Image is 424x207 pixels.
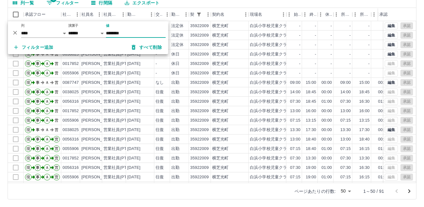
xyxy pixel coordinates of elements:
div: 18:40 [359,136,370,142]
div: [DATE] [127,155,140,161]
text: Ａ [45,147,49,151]
div: [PERSON_NAME] [81,89,116,95]
div: 横芝光町 [212,23,229,29]
button: フィルター追加 [9,42,58,53]
div: [PERSON_NAME] [81,118,116,124]
div: 13:15 [306,118,316,124]
div: 休日 [171,70,179,76]
div: - [315,42,316,48]
div: 35922009 [190,61,209,67]
text: 現 [26,128,30,132]
div: 0017852 [63,108,79,114]
div: 往復 [156,127,164,133]
div: 35922009 [190,42,209,48]
div: - [315,23,316,29]
div: 00:00 [378,118,388,124]
div: 00:00 [322,108,332,114]
div: 白浜小学校児童クラブ [250,89,291,95]
div: 00:00 [322,80,332,86]
div: 白浜小学校児童クラブ [250,70,291,76]
text: 事 [36,109,40,113]
div: [DATE] [127,108,140,114]
div: 横芝光町 [212,61,229,67]
div: 営業社員(PT契約) [103,155,136,161]
div: 18:45 [306,99,316,105]
div: 18:40 [306,146,316,152]
button: 編集 [385,79,398,86]
div: 営業社員(PT契約) [103,118,136,124]
div: 00:00 [322,155,332,161]
text: 事 [36,99,40,104]
div: 社員区分 [103,8,118,21]
div: 出勤 [171,108,179,114]
div: [PERSON_NAME] [81,99,116,105]
div: - [350,42,351,48]
div: 出勤 [171,146,179,152]
div: 営業社員(PT契約) [103,61,136,67]
div: 営業社員(PT契約) [103,136,136,142]
text: 営 [55,118,58,123]
div: 出勤 [171,118,179,124]
div: 35922009 [190,136,209,142]
div: 07:15 [340,146,351,152]
div: 往復 [156,146,164,152]
div: 0055906 [63,118,79,124]
div: 営業社員(PT契約) [103,127,136,133]
div: 35922009 [190,146,209,152]
div: - [331,42,332,48]
div: 00:00 [322,136,332,142]
div: 16:00 [306,108,316,114]
text: 営 [55,80,58,85]
div: [PERSON_NAME] [81,61,116,67]
button: メニュー [95,10,104,19]
div: 社員名 [81,8,94,21]
div: - [368,70,370,76]
div: 横芝光町 [212,127,229,133]
button: 編集 [385,51,398,58]
text: 現 [26,137,30,141]
text: 営 [55,90,58,94]
div: 始業 [294,8,301,21]
div: 35922009 [190,127,209,133]
div: 横芝光町 [212,51,229,57]
text: 現 [26,61,30,66]
div: 横芝光町 [212,42,229,48]
div: 往復 [156,99,164,105]
div: 休憩 [318,8,333,21]
div: 07:30 [290,99,300,105]
div: [DATE] [127,127,140,133]
button: メニュー [279,10,288,19]
div: - [368,23,370,29]
text: 営 [55,147,58,151]
div: - [299,51,300,57]
div: 法定休 [171,23,184,29]
div: 14:00 [340,89,351,95]
text: Ａ [45,118,49,123]
text: 現 [26,80,30,85]
div: - [315,61,316,67]
text: 事 [36,118,40,123]
div: 35922009 [190,89,209,95]
text: 事 [36,137,40,141]
div: 契約名 [212,8,224,21]
div: 終業 [302,8,318,21]
div: 白浜小学校児童クラブ [250,99,291,105]
div: 始業 [286,8,302,21]
div: 18:40 [306,136,316,142]
text: 現 [26,118,30,123]
div: 0056316 [63,99,79,105]
div: [DATE] [127,89,140,95]
div: 勤務日 [126,8,154,21]
text: 営 [55,71,58,75]
div: 承認フロー [25,8,46,21]
div: 休日 [171,61,179,67]
div: - [156,70,157,76]
div: 13:30 [359,155,370,161]
div: - [315,51,316,57]
div: 白浜小学校児童クラブ [250,61,291,67]
div: 承認 [378,8,411,21]
div: 社員区分 [102,8,126,21]
div: 35922009 [190,70,209,76]
div: 所定終業 [360,8,370,21]
div: 法定休 [171,42,184,48]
